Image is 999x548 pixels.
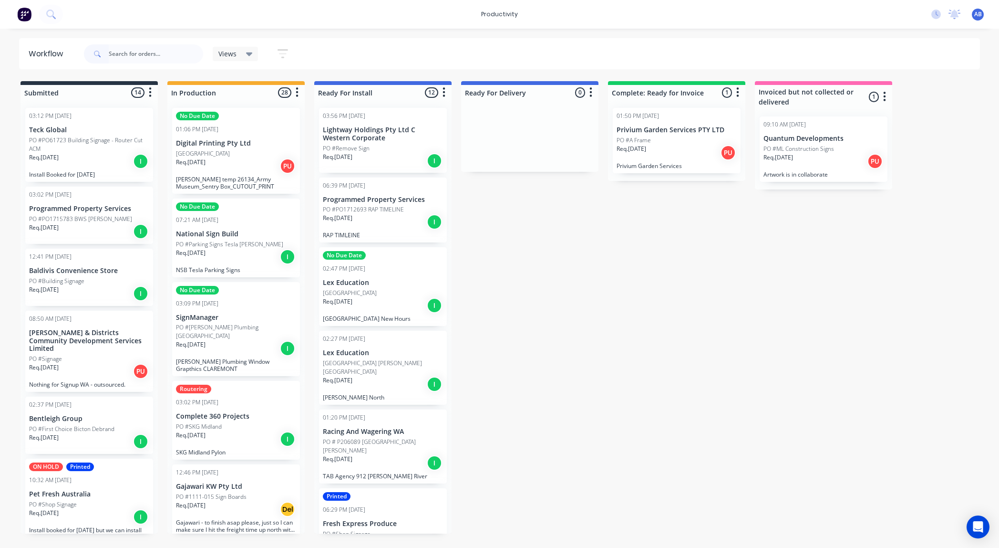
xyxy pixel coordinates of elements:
div: I [133,286,148,301]
p: Req. [DATE] [29,363,59,372]
p: Gajawari - to finish asap please, just so I can make sure I hit the freight time up north with GM... [176,519,296,533]
p: Teck Global [29,126,149,134]
div: 09:10 AM [DATE]Quantum DevelopmentsPO #ML Construction SignsReq.[DATE]PUArtwork is in collaborate [760,116,887,182]
div: Printed [66,463,94,471]
p: PO #First Choice Bicton Debrand [29,425,114,433]
p: PO #PO61723 Building Signage - Router Cut ACM [29,136,149,153]
div: I [280,341,295,356]
p: Req. [DATE] [29,223,59,232]
div: I [133,154,148,169]
p: Baldivis Convenience Store [29,267,149,275]
div: 06:29 PM [DATE] [323,506,365,514]
input: Search for orders... [109,44,203,63]
div: 08:50 AM [DATE] [29,315,72,323]
div: Open Intercom Messenger [967,516,989,538]
img: Factory [17,7,31,21]
p: [GEOGRAPHIC_DATA] [176,149,230,158]
div: 03:56 PM [DATE] [323,112,365,120]
div: Routering03:02 PM [DATE]Complete 360 ProjectsPO #SKG MidlandReq.[DATE]ISKG Midland Pylon [172,381,300,460]
p: Privium Garden Services [617,162,737,169]
div: 06:39 PM [DATE] [323,181,365,190]
p: [PERSON_NAME] North [323,394,443,401]
p: TAB Agency 912 [PERSON_NAME] River [323,473,443,480]
p: PO #ML Construction Signs [763,145,834,153]
p: Req. [DATE] [323,153,352,161]
div: Routering [176,385,211,393]
p: PO #Parking Signs Tesla [PERSON_NAME] [176,240,283,249]
p: Req. [DATE] [29,433,59,442]
p: Complete 360 Projects [176,412,296,421]
p: Req. [DATE] [763,153,793,162]
div: 01:50 PM [DATE]Privium Garden Services PTY LTDPO #A FrameReq.[DATE]PUPrivium Garden Services [613,108,741,173]
p: SignManager [176,314,296,322]
div: I [280,249,295,264]
p: Gajawari KW Pty Ltd [176,483,296,491]
div: 02:37 PM [DATE]Bentleigh GroupPO #First Choice Bicton DebrandReq.[DATE]I [25,397,153,454]
div: 03:02 PM [DATE] [176,398,218,407]
p: Req. [DATE] [176,431,206,440]
div: 01:20 PM [DATE] [323,413,365,422]
div: No Due Date [176,112,219,120]
div: 03:12 PM [DATE]Teck GlobalPO #PO61723 Building Signage - Router Cut ACMReq.[DATE]IInstall Booked ... [25,108,153,182]
p: Req. [DATE] [323,376,352,385]
p: [GEOGRAPHIC_DATA] [323,289,377,297]
div: 02:27 PM [DATE] [323,335,365,343]
div: I [427,455,442,471]
div: No Due Date02:47 PM [DATE]Lex Education[GEOGRAPHIC_DATA]Req.[DATE]I[GEOGRAPHIC_DATA] New Hours [319,247,447,326]
div: 02:37 PM [DATE] [29,400,72,409]
p: PO #Remove Sign [323,144,370,153]
p: National Sign Build [176,230,296,238]
div: 01:20 PM [DATE]Racing And Wagering WAPO # P206089 [GEOGRAPHIC_DATA][PERSON_NAME]Req.[DATE]ITAB Ag... [319,410,447,484]
div: 02:27 PM [DATE]Lex Education[GEOGRAPHIC_DATA] [PERSON_NAME][GEOGRAPHIC_DATA]Req.[DATE]I[PERSON_NA... [319,331,447,405]
div: No Due Date07:21 AM [DATE]National Sign BuildPO #Parking Signs Tesla [PERSON_NAME]Req.[DATE]INSB ... [172,199,300,277]
div: 02:47 PM [DATE] [323,264,365,273]
p: Racing And Wagering WA [323,428,443,436]
div: I [133,434,148,449]
div: I [427,377,442,392]
div: No Due Date03:09 PM [DATE]SignManagerPO #[PERSON_NAME] Plumbing [GEOGRAPHIC_DATA]Req.[DATE]I[PERS... [172,282,300,377]
p: Req. [DATE] [29,509,59,517]
p: Pet Fresh Australia [29,490,149,498]
div: productivity [476,7,523,21]
div: 08:50 AM [DATE][PERSON_NAME] & Districts Community Development Services LimitedPO #SignageReq.[DA... [25,311,153,392]
div: No Due Date [323,251,366,260]
p: Req. [DATE] [176,158,206,167]
div: 03:02 PM [DATE]Programmed Property ServicesPO #PO1715783 BWS [PERSON_NAME]Req.[DATE]I [25,187,153,244]
div: PU [280,158,295,174]
div: I [427,298,442,313]
div: 06:39 PM [DATE]Programmed Property ServicesPO #PO1712693 RAP TIMELINEReq.[DATE]IRAP TIMLEINE [319,178,447,243]
p: Req. [DATE] [323,214,352,222]
p: [PERSON_NAME] Plumbing Window Grapthics CLAREMONT [176,358,296,372]
p: [GEOGRAPHIC_DATA] New Hours [323,315,443,322]
p: PO #SKG Midland [176,422,222,431]
div: 03:12 PM [DATE] [29,112,72,120]
p: Req. [DATE] [617,145,646,153]
p: PO #Shop Signage [323,530,371,538]
p: [GEOGRAPHIC_DATA] [PERSON_NAME][GEOGRAPHIC_DATA] [323,359,443,376]
p: Req. [DATE] [176,249,206,257]
div: 01:06 PM [DATE] [176,125,218,134]
p: Programmed Property Services [323,196,443,204]
div: 03:09 PM [DATE] [176,299,218,308]
div: ON HOLDPrinted10:32 AM [DATE]Pet Fresh AustraliaPO #Shop SignageReq.[DATE]IInstall booked for [DA... [25,459,153,545]
p: Lightway Holdings Pty Ltd C Western Corporate [323,126,443,142]
div: 12:41 PM [DATE]Baldivis Convenience StorePO #Building SignageReq.[DATE]I [25,249,153,306]
p: Fresh Express Produce [323,520,443,528]
p: PO #1111-015 Sign Boards [176,493,247,501]
p: PO #PO1715783 BWS [PERSON_NAME] [29,215,132,223]
p: PO #Signage [29,355,62,363]
p: Bentleigh Group [29,415,149,423]
p: [PERSON_NAME] & Districts Community Development Services Limited [29,329,149,353]
div: Del [280,502,295,517]
div: Workflow [29,48,68,60]
p: [PERSON_NAME] temp 26134_Army Museum_Sentry Box_CUTOUT_PRINT [176,176,296,190]
span: Views [218,49,237,59]
p: PO #[PERSON_NAME] Plumbing [GEOGRAPHIC_DATA] [176,323,296,340]
div: I [133,224,148,239]
div: 03:02 PM [DATE] [29,190,72,199]
div: 09:10 AM [DATE] [763,120,806,129]
p: Req. [DATE] [176,501,206,510]
div: No Due Date [176,202,219,211]
p: NSB Tesla Parking Signs [176,266,296,274]
div: 07:21 AM [DATE] [176,216,218,224]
